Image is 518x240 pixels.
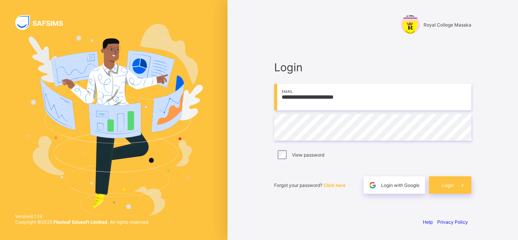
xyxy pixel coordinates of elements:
[15,213,149,219] span: Version 0.1.19
[323,182,345,188] a: Click here
[274,182,345,188] span: Forgot your password?
[15,219,149,225] span: Copyright © 2025 All rights reserved.
[53,219,109,225] strong: Flexisaf Edusoft Limited.
[423,219,433,225] a: Help
[368,181,377,190] img: google.396cfc9801f0270233282035f929180a.svg
[381,182,419,188] span: Login with Google
[442,182,454,188] span: Login
[292,152,324,158] label: View password
[25,24,203,216] img: Hero Image
[274,61,471,74] span: Login
[15,15,72,30] img: SAFSIMS Logo
[424,22,471,28] span: Royal College Masaka
[437,219,468,225] a: Privacy Policy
